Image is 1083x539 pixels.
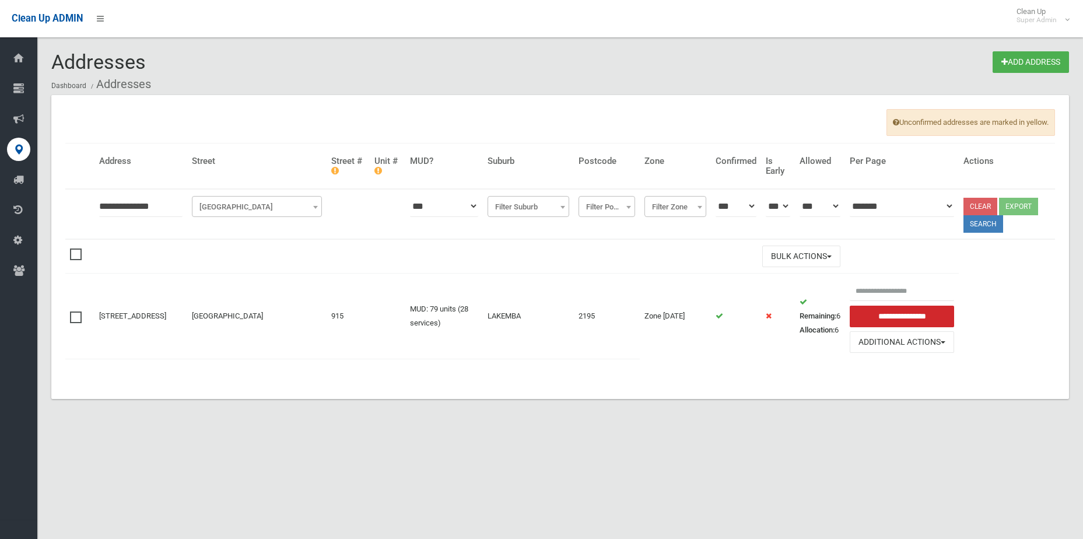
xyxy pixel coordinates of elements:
[640,274,711,359] td: Zone [DATE]
[850,156,955,166] h4: Per Page
[795,274,845,359] td: 6 6
[1011,7,1068,24] span: Clean Up
[331,156,365,176] h4: Street #
[488,196,569,217] span: Filter Suburb
[12,13,83,24] span: Clean Up ADMIN
[574,274,640,359] td: 2195
[716,156,756,166] h4: Confirmed
[187,274,327,359] td: [GEOGRAPHIC_DATA]
[579,156,635,166] h4: Postcode
[410,156,478,166] h4: MUD?
[490,199,566,215] span: Filter Suburb
[51,50,146,73] span: Addresses
[762,246,840,267] button: Bulk Actions
[963,156,1050,166] h4: Actions
[483,274,574,359] td: LAKEMBA
[993,51,1069,73] a: Add Address
[850,331,955,353] button: Additional Actions
[647,199,703,215] span: Filter Zone
[195,199,319,215] span: Filter Street
[963,215,1003,233] button: Search
[999,198,1038,215] button: Export
[88,73,151,95] li: Addresses
[1017,16,1057,24] small: Super Admin
[51,82,86,90] a: Dashboard
[644,196,706,217] span: Filter Zone
[488,156,569,166] h4: Suburb
[374,156,401,176] h4: Unit #
[963,198,997,215] a: Clear
[405,274,482,359] td: MUD: 79 units (28 services)
[800,311,836,320] strong: Remaining:
[192,196,322,217] span: Filter Street
[579,196,635,217] span: Filter Postcode
[581,199,632,215] span: Filter Postcode
[800,156,840,166] h4: Allowed
[644,156,706,166] h4: Zone
[766,156,790,176] h4: Is Early
[99,156,183,166] h4: Address
[99,311,166,320] a: [STREET_ADDRESS]
[192,156,322,166] h4: Street
[800,325,835,334] strong: Allocation:
[327,274,370,359] td: 915
[886,109,1055,136] span: Unconfirmed addresses are marked in yellow.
